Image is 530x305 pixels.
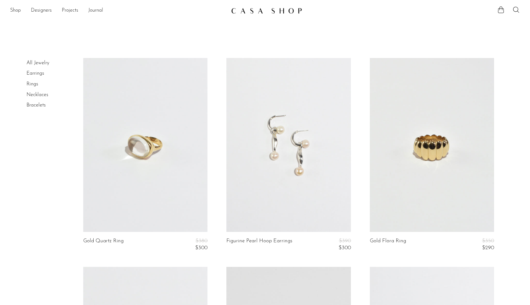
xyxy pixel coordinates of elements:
span: $350 [482,238,494,244]
span: $300 [195,245,207,250]
a: Shop [10,7,21,15]
a: Bracelets [26,103,46,108]
span: $290 [482,245,494,250]
span: $300 [339,245,351,250]
a: Earrings [26,71,44,76]
nav: Desktop navigation [10,5,226,16]
a: Gold Flora Ring [370,238,406,251]
a: Rings [26,82,38,87]
a: Designers [31,7,52,15]
ul: NEW HEADER MENU [10,5,226,16]
a: Necklaces [26,92,48,97]
a: All Jewelry [26,60,49,66]
span: $390 [339,238,351,244]
a: Figurine Pearl Hoop Earrings [226,238,292,251]
a: Projects [62,7,78,15]
span: $380 [195,238,207,244]
a: Journal [88,7,103,15]
a: Gold Quartz Ring [83,238,124,251]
